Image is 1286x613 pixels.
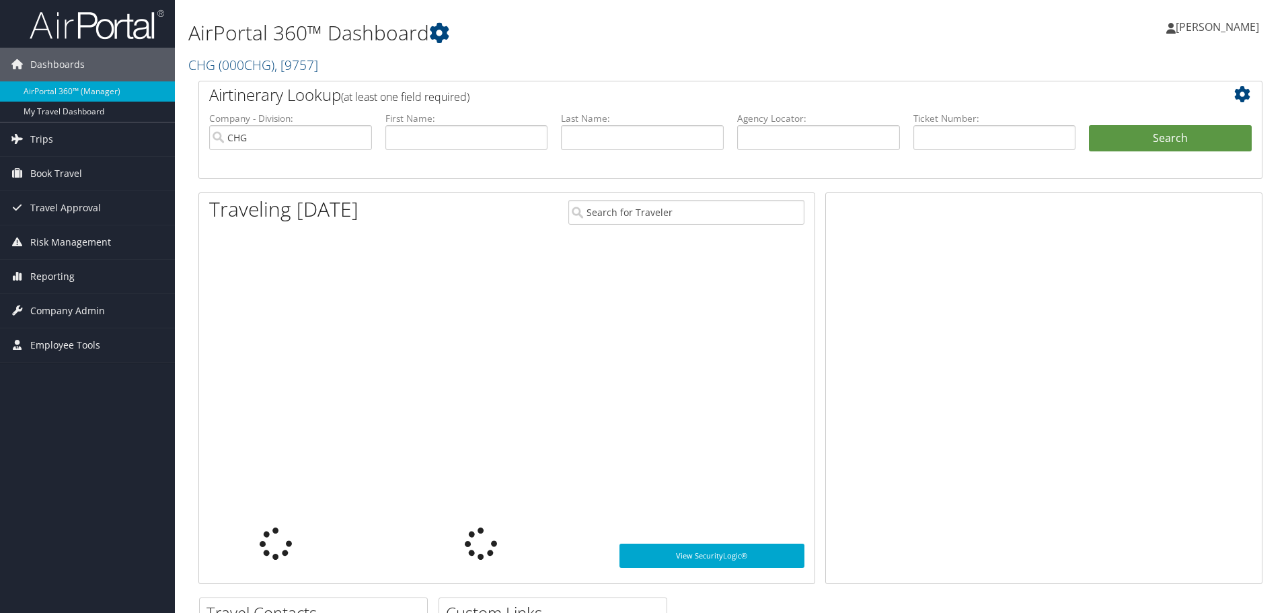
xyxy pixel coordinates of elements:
[561,112,724,125] label: Last Name:
[219,56,274,74] span: ( 000CHG )
[385,112,548,125] label: First Name:
[1166,7,1273,47] a: [PERSON_NAME]
[30,294,105,328] span: Company Admin
[30,157,82,190] span: Book Travel
[913,112,1076,125] label: Ticket Number:
[1089,125,1252,152] button: Search
[619,544,804,568] a: View SecurityLogic®
[209,195,358,223] h1: Traveling [DATE]
[341,89,469,104] span: (at least one field required)
[30,191,101,225] span: Travel Approval
[209,112,372,125] label: Company - Division:
[30,122,53,156] span: Trips
[1176,20,1259,34] span: [PERSON_NAME]
[30,48,85,81] span: Dashboards
[30,9,164,40] img: airportal-logo.png
[274,56,318,74] span: , [ 9757 ]
[209,83,1163,106] h2: Airtinerary Lookup
[568,200,804,225] input: Search for Traveler
[30,328,100,362] span: Employee Tools
[30,225,111,259] span: Risk Management
[188,19,911,47] h1: AirPortal 360™ Dashboard
[188,56,318,74] a: CHG
[30,260,75,293] span: Reporting
[737,112,900,125] label: Agency Locator:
